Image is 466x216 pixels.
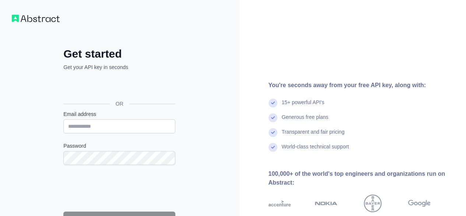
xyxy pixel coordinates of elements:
img: check mark [269,128,277,137]
img: check mark [269,99,277,107]
label: Email address [63,110,175,118]
div: You're seconds away from your free API key, along with: [269,81,455,90]
img: Workflow [12,15,60,22]
p: Get your API key in seconds [63,64,175,71]
img: check mark [269,113,277,122]
iframe: Sign in with Google Button [60,79,178,95]
img: google [408,195,431,212]
img: bayer [364,195,382,212]
div: 100,000+ of the world's top engineers and organizations run on Abstract: [269,169,455,187]
iframe: reCAPTCHA [63,174,175,203]
h2: Get started [63,47,175,61]
img: nokia [315,195,337,212]
label: Password [63,142,175,150]
span: OR [110,100,129,107]
img: check mark [269,143,277,152]
div: Transparent and fair pricing [282,128,345,143]
div: 15+ powerful API's [282,99,325,113]
div: Generous free plans [282,113,329,128]
div: World-class technical support [282,143,349,158]
img: accenture [269,195,291,212]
